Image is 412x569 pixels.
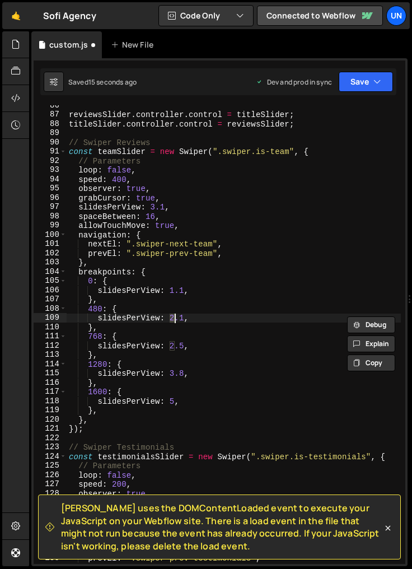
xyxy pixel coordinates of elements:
[34,415,67,425] div: 120
[34,516,67,526] div: 131
[34,193,67,203] div: 96
[68,77,137,87] div: Saved
[34,498,67,507] div: 129
[49,39,88,50] div: custom.js
[34,470,67,480] div: 126
[34,378,67,388] div: 116
[34,397,67,406] div: 118
[34,544,67,554] div: 134
[34,258,67,267] div: 103
[34,526,67,535] div: 132
[88,77,137,87] div: 15 seconds ago
[34,405,67,415] div: 119
[43,9,96,22] div: Sofi Agency
[34,535,67,544] div: 133
[34,433,67,443] div: 122
[34,138,67,147] div: 90
[34,332,67,341] div: 111
[34,507,67,517] div: 130
[34,175,67,184] div: 94
[34,212,67,221] div: 98
[61,502,382,552] span: [PERSON_NAME] uses the DOMContentLoaded event to execute your JavaScript on your Webflow site. Th...
[34,369,67,378] div: 115
[34,165,67,175] div: 93
[347,316,395,333] button: Debug
[34,267,67,277] div: 104
[34,350,67,360] div: 113
[34,360,67,369] div: 114
[347,355,395,371] button: Copy
[34,553,67,563] div: 135
[347,335,395,352] button: Explain
[339,72,393,92] button: Save
[111,39,158,50] div: New File
[256,77,332,87] div: Dev and prod in sync
[34,489,67,498] div: 128
[34,452,67,461] div: 124
[34,341,67,351] div: 112
[34,239,67,249] div: 101
[34,442,67,452] div: 123
[34,230,67,240] div: 100
[34,101,67,110] div: 86
[34,110,67,119] div: 87
[34,323,67,332] div: 110
[34,119,67,129] div: 88
[257,6,383,26] a: Connected to Webflow
[34,202,67,212] div: 97
[34,156,67,166] div: 92
[34,286,67,295] div: 106
[34,221,67,230] div: 99
[34,479,67,489] div: 127
[34,249,67,258] div: 102
[34,313,67,323] div: 109
[34,276,67,286] div: 105
[2,2,30,29] a: 🤙
[34,128,67,138] div: 89
[34,461,67,470] div: 125
[34,304,67,314] div: 108
[159,6,253,26] button: Code Only
[34,147,67,156] div: 91
[386,6,406,26] a: Un
[34,387,67,397] div: 117
[34,424,67,433] div: 121
[34,295,67,304] div: 107
[34,184,67,193] div: 95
